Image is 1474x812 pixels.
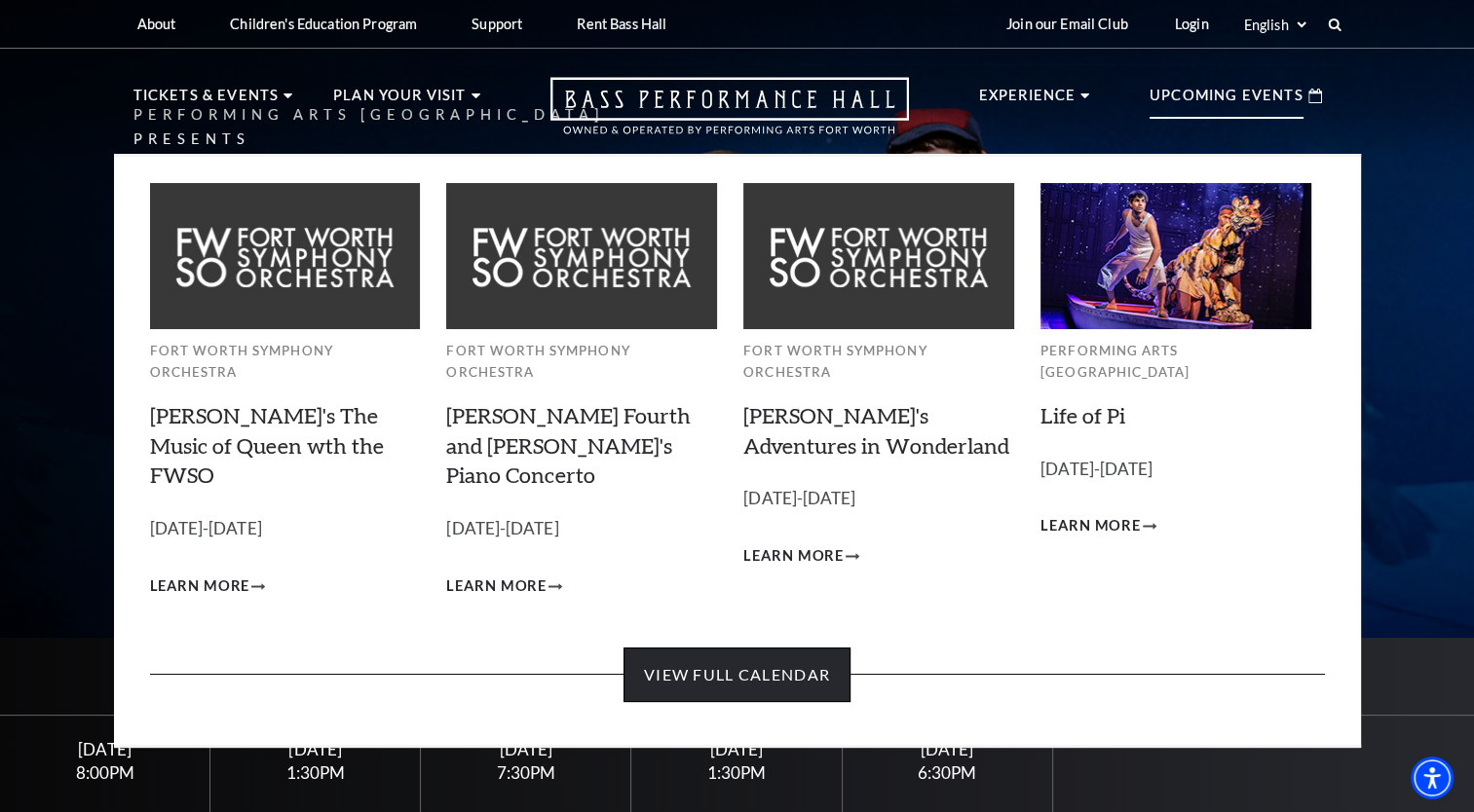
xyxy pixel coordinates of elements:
img: Fort Worth Symphony Orchestra [150,183,421,328]
div: Accessibility Menu [1411,757,1454,799]
a: View Full Calendar [624,647,850,702]
div: 6:30PM [865,764,1029,781]
p: Fort Worth Symphony Orchestra [743,340,1014,384]
p: About [137,16,176,32]
p: [DATE]-[DATE] [150,515,421,543]
p: Children's Education Program [230,16,417,32]
div: 1:30PM [655,764,818,781]
a: Learn More Life of Pi [1040,514,1156,538]
span: Learn More [446,574,547,599]
p: Fort Worth Symphony Orchestra [150,340,421,384]
p: Experience [979,84,1077,119]
a: [PERSON_NAME]'s Adventures in Wonderland [743,402,1009,459]
img: Fort Worth Symphony Orchestra [446,183,717,328]
p: [DATE]-[DATE] [1040,456,1311,484]
p: [DATE]-[DATE] [743,485,1014,513]
div: 7:30PM [444,764,608,781]
span: Learn More [1040,514,1141,538]
div: [DATE] [865,739,1029,759]
div: [DATE] [655,739,818,759]
a: Life of Pi [1040,402,1125,428]
p: Rent Bass Hall [577,16,666,32]
a: Learn More Brahms Fourth and Grieg's Piano Concerto [446,574,562,599]
div: 1:30PM [234,764,397,781]
a: Learn More Alice's Adventures in Wonderland [743,544,859,569]
div: [DATE] [234,739,397,759]
p: Plan Your Visit [333,84,467,119]
a: [PERSON_NAME] Fourth and [PERSON_NAME]'s Piano Concerto [446,402,691,489]
div: [DATE] [444,739,608,759]
p: [DATE]-[DATE] [446,515,717,543]
p: Tickets & Events [133,84,280,119]
img: Fort Worth Symphony Orchestra [743,183,1014,328]
p: Upcoming Events [1150,84,1304,119]
span: Learn More [150,574,250,599]
a: Open this option [480,77,979,154]
div: 8:00PM [23,764,187,781]
a: [PERSON_NAME]'s The Music of Queen wth the FWSO [150,402,384,489]
img: Performing Arts Fort Worth [1040,183,1311,328]
div: [DATE] [23,739,187,759]
a: Learn More Windborne's The Music of Queen wth the FWSO [150,574,266,599]
p: Support [472,16,522,32]
p: Fort Worth Symphony Orchestra [446,340,717,384]
select: Select: [1240,16,1309,34]
p: Performing Arts [GEOGRAPHIC_DATA] [1040,340,1311,384]
span: Learn More [743,544,844,569]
